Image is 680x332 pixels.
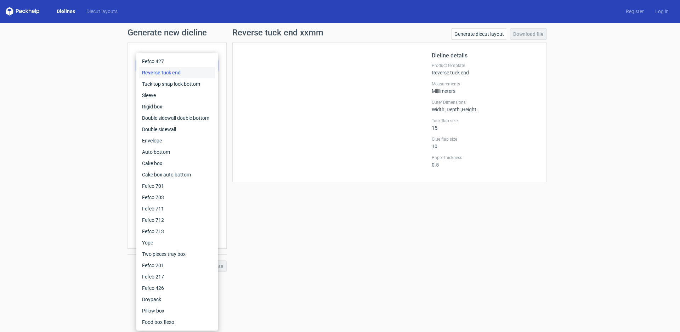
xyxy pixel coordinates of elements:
a: Dielines [51,8,81,15]
label: Product template [432,63,538,68]
div: Reverse tuck end [139,67,215,78]
div: Fefco 217 [139,271,215,282]
a: Log in [650,8,674,15]
label: Outer Dimensions [432,100,538,105]
div: Fefco 427 [139,56,215,67]
div: Millimeters [432,81,538,94]
h2: Dieline details [432,51,538,60]
div: Envelope [139,135,215,146]
label: Paper thickness [432,155,538,161]
label: Product template [136,51,218,58]
a: Diecut layouts [81,8,123,15]
div: Double sidewall [139,124,215,135]
div: Yope [139,237,215,248]
div: Pillow box [139,305,215,316]
div: Sleeve [139,90,215,101]
div: Tuck top snap lock bottom [139,78,215,90]
div: Fefco 713 [139,226,215,237]
div: Fefco 201 [139,260,215,271]
div: 0.5 [432,155,538,168]
div: Double sidewall double bottom [139,112,215,124]
h1: Reverse tuck end xxmm [232,28,323,37]
a: Register [620,8,650,15]
div: Reverse tuck end [432,63,538,75]
div: Fefco 712 [139,214,215,226]
span: , Height : [461,107,477,112]
div: Food box flexo [139,316,215,328]
div: Cake box auto bottom [139,169,215,180]
div: Cake box [139,158,215,169]
label: Measurements [432,81,538,87]
div: Doypack [139,294,215,305]
a: Generate diecut layout [451,28,507,40]
span: Width : [432,107,446,112]
span: , Depth : [446,107,461,112]
div: Auto bottom [139,146,215,158]
label: Glue flap size [432,136,538,142]
h1: Generate new dieline [127,28,552,37]
div: Fefco 426 [139,282,215,294]
label: Tuck flap size [432,118,538,124]
div: Rigid box [139,101,215,112]
div: Two pieces tray box [139,248,215,260]
div: Fefco 711 [139,203,215,214]
div: Fefco 703 [139,192,215,203]
div: Fefco 701 [139,180,215,192]
div: 10 [432,136,538,149]
div: 15 [432,118,538,131]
